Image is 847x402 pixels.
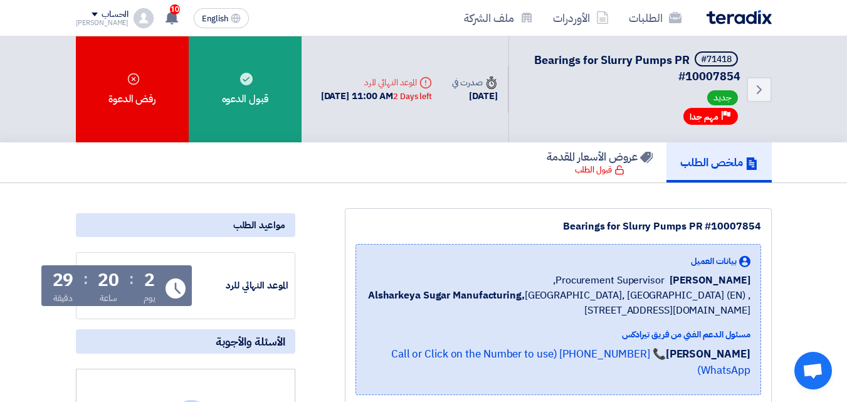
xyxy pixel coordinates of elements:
div: الحساب [102,9,129,20]
a: الأوردرات [543,3,619,33]
span: Procurement Supervisor, [553,273,665,288]
div: [DATE] 11:00 AM [321,89,432,103]
div: Open chat [794,352,832,389]
div: مواعيد الطلب [76,213,295,237]
div: قبول الطلب [575,164,624,176]
strong: [PERSON_NAME] [666,346,750,362]
span: جديد [707,90,738,105]
a: عروض الأسعار المقدمة قبول الطلب [533,142,666,182]
div: : [83,268,88,290]
div: مسئول الدعم الفني من فريق تيرادكس [366,328,750,341]
h5: ملخص الطلب [680,155,758,169]
button: English [194,8,249,28]
span: بيانات العميل [691,255,737,268]
h5: Bearings for Slurry Pumps PR #10007854 [524,51,740,84]
div: Bearings for Slurry Pumps PR #10007854 [355,219,761,234]
img: Teradix logo [707,10,772,24]
a: الطلبات [619,3,692,33]
div: صدرت في [452,76,497,89]
div: 2 Days left [393,90,432,103]
span: [GEOGRAPHIC_DATA], [GEOGRAPHIC_DATA] (EN) ,[STREET_ADDRESS][DOMAIN_NAME] [366,288,750,318]
span: [PERSON_NAME] [670,273,750,288]
a: 📞 [PHONE_NUMBER] (Call or Click on the Number to use WhatsApp) [391,346,750,378]
div: #71418 [701,55,732,64]
h5: عروض الأسعار المقدمة [547,149,653,164]
div: الموعد النهائي للرد [194,278,288,293]
div: ساعة [100,292,118,305]
img: profile_test.png [134,8,154,28]
div: 20 [98,272,119,289]
div: رفض الدعوة [76,36,189,142]
span: Bearings for Slurry Pumps PR #10007854 [534,51,740,85]
div: الموعد النهائي للرد [321,76,432,89]
a: ملف الشركة [454,3,543,33]
a: ملخص الطلب [666,142,772,182]
div: يوم [144,292,155,305]
div: [DATE] [452,89,497,103]
b: Alsharkeya Sugar Manufacturing, [368,288,525,303]
span: 10 [170,4,180,14]
div: 2 [144,272,155,289]
div: [PERSON_NAME] [76,19,129,26]
div: : [129,268,134,290]
span: الأسئلة والأجوبة [216,334,285,349]
div: قبول الدعوه [189,36,302,142]
span: مهم جدا [690,111,718,123]
span: English [202,14,228,23]
div: دقيقة [53,292,73,305]
div: 29 [53,272,74,289]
